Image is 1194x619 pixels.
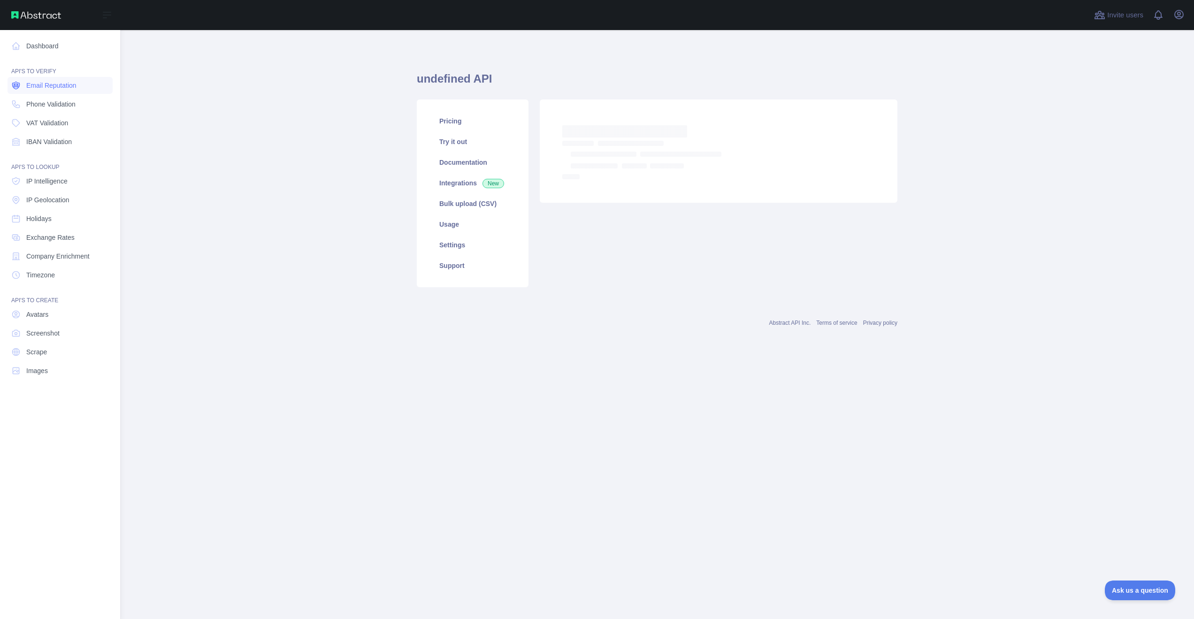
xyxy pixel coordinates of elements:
[8,362,113,379] a: Images
[428,173,517,193] a: Integrations New
[26,118,68,128] span: VAT Validation
[8,325,113,342] a: Screenshot
[428,193,517,214] a: Bulk upload (CSV)
[816,320,857,326] a: Terms of service
[8,173,113,190] a: IP Intelligence
[26,214,52,223] span: Holidays
[428,111,517,131] a: Pricing
[26,99,76,109] span: Phone Validation
[8,133,113,150] a: IBAN Validation
[8,115,113,131] a: VAT Validation
[26,270,55,280] span: Timezone
[1105,581,1175,600] iframe: Toggle Customer Support
[8,285,113,304] div: API'S TO CREATE
[428,214,517,235] a: Usage
[417,71,897,94] h1: undefined API
[428,131,517,152] a: Try it out
[8,344,113,360] a: Scrape
[8,56,113,75] div: API'S TO VERIFY
[8,267,113,283] a: Timezone
[11,11,61,19] img: Abstract API
[26,366,48,375] span: Images
[428,152,517,173] a: Documentation
[26,252,90,261] span: Company Enrichment
[1107,10,1143,21] span: Invite users
[8,210,113,227] a: Holidays
[26,347,47,357] span: Scrape
[8,152,113,171] div: API'S TO LOOKUP
[8,77,113,94] a: Email Reputation
[482,179,504,188] span: New
[26,176,68,186] span: IP Intelligence
[26,81,77,90] span: Email Reputation
[26,310,48,319] span: Avatars
[1092,8,1145,23] button: Invite users
[769,320,811,326] a: Abstract API Inc.
[8,191,113,208] a: IP Geolocation
[8,248,113,265] a: Company Enrichment
[428,255,517,276] a: Support
[26,195,69,205] span: IP Geolocation
[428,235,517,255] a: Settings
[8,38,113,54] a: Dashboard
[26,233,75,242] span: Exchange Rates
[8,96,113,113] a: Phone Validation
[26,137,72,146] span: IBAN Validation
[8,229,113,246] a: Exchange Rates
[863,320,897,326] a: Privacy policy
[8,306,113,323] a: Avatars
[26,329,60,338] span: Screenshot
